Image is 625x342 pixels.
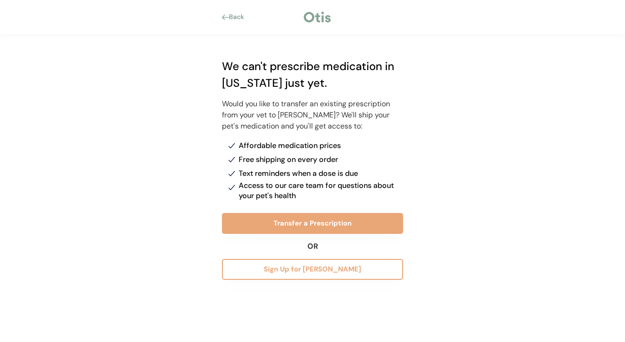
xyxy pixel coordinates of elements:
div: OR [222,241,403,252]
button: Sign Up for [PERSON_NAME] [222,259,403,280]
div: Access to our care team for questions about your pet's health [239,181,403,201]
div: Would you like to transfer an existing prescription from your vet to [PERSON_NAME]? We'll ship yo... [222,98,403,132]
div: Text reminders when a dose is due [239,168,403,179]
div: Free shipping on every order [239,155,403,165]
button: Transfer a Prescription [222,213,403,234]
div: Affordable medication prices [239,141,403,151]
div: We can't prescribe medication in [US_STATE] just yet. [222,58,403,91]
div: Back [229,13,250,22]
